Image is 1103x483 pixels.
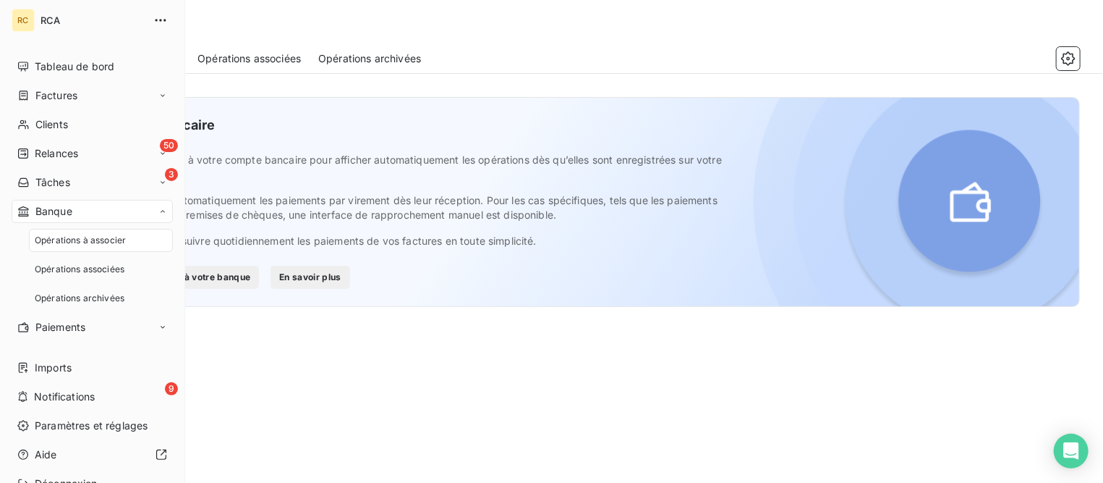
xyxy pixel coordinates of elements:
[165,382,178,395] span: 9
[35,448,57,462] span: Aide
[12,200,173,310] a: BanqueOpérations à associerOpérations associéesOpérations archivées
[29,258,173,281] a: Opérations associées
[12,113,173,136] a: Clients
[29,287,173,310] a: Opérations archivées
[12,142,173,165] a: 50Relances
[165,168,178,181] span: 3
[12,356,173,379] a: Imports
[12,55,173,78] a: Tableau de bord
[35,88,77,103] span: Factures
[88,153,733,182] p: Connectez LeanPay à votre compte bancaire pour afficher automatiquement les opérations dès qu’ell...
[271,266,349,289] button: En savoir plus
[12,9,35,32] div: RC
[35,234,126,247] span: Opérations à associer
[35,117,68,132] span: Clients
[12,171,173,194] a: 3Tâches
[35,419,148,433] span: Paramètres et réglages
[35,175,70,190] span: Tâches
[88,234,733,248] p: Ainsi, vous pouvez suivre quotidiennement les paiements de vos factures en toute simplicité.
[35,361,72,375] span: Imports
[160,139,178,152] span: 50
[35,204,72,219] span: Banque
[12,316,173,339] a: Paiements
[35,292,124,305] span: Opérations archivées
[35,320,85,335] span: Paiements
[35,59,114,74] span: Tableau de bord
[35,146,78,161] span: Relances
[197,51,301,66] span: Opérations associées
[35,263,124,276] span: Opérations associées
[41,14,145,26] span: RCA
[88,193,733,222] p: LeanPay associe automatiquement les paiements par virement dès leur réception. Pour les cas spéci...
[29,229,173,252] a: Opérations à associer
[12,443,173,466] a: Aide
[1054,434,1089,469] div: Open Intercom Messenger
[318,51,421,66] span: Opérations archivées
[12,84,173,107] a: Factures
[12,414,173,437] a: Paramètres et réglages
[34,390,95,404] span: Notifications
